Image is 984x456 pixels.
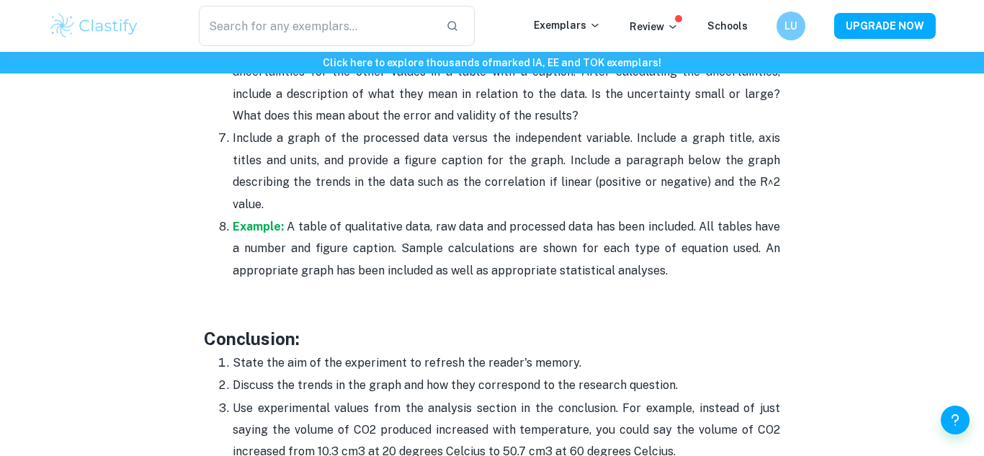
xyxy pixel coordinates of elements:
[534,17,601,33] p: Exemplars
[199,6,434,46] input: Search for any exemplars...
[777,12,805,40] button: LU
[3,55,981,71] h6: Click here to explore thousands of marked IA, EE and TOK exemplars !
[783,18,800,34] h6: LU
[630,19,679,35] p: Review
[233,40,780,128] p: Include a sample calculation for the propagation of uncertainties, and place the rest of the unce...
[233,352,780,374] p: State the aim of the experiment to refresh the reader's memory.
[707,20,748,32] a: Schools
[233,128,780,215] p: Include a graph of the processed data versus the independent variable. Include a graph title, axi...
[941,406,970,434] button: Help and Feedback
[48,12,140,40] img: Clastify logo
[233,375,780,396] p: Discuss the trends in the graph and how they correspond to the research question.
[233,220,284,233] a: Example:
[834,13,936,39] button: UPGRADE NOW
[233,216,780,282] p: A table of qualitative data, raw data and processed data has been included. All tables have a num...
[204,326,780,352] h3: Conclusion:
